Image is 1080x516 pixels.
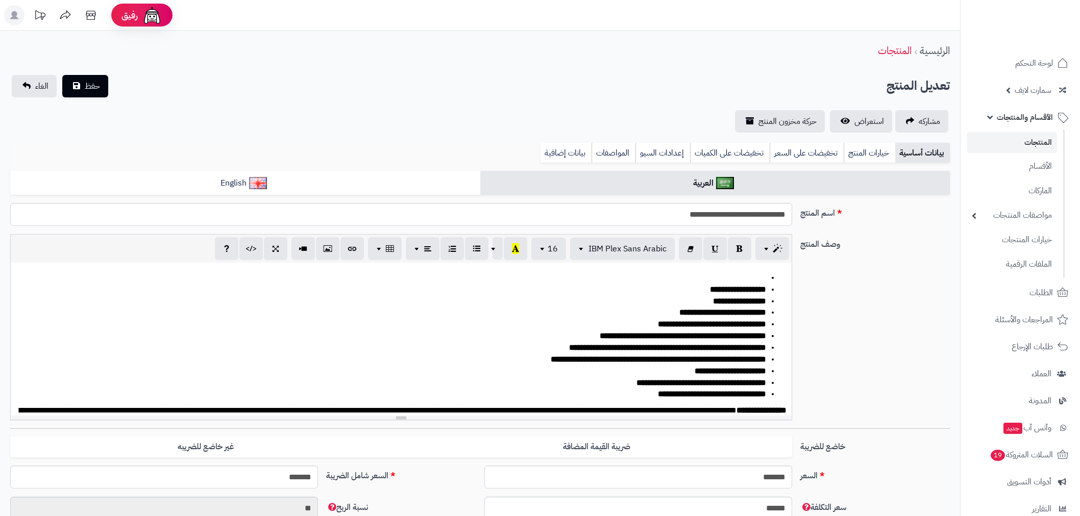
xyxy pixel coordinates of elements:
[991,450,1005,461] span: 19
[1015,83,1051,97] span: سمارت لايف
[990,448,1053,462] span: السلات المتروكة
[830,110,892,133] a: استعراض
[770,143,844,163] a: تخفيضات على السعر
[85,80,100,92] span: حفظ
[1029,286,1053,300] span: الطلبات
[895,143,950,163] a: بيانات أساسية
[326,501,368,513] span: نسبة الربح
[796,436,954,453] label: خاضع للضريبة
[920,43,950,58] a: الرئيسية
[735,110,825,133] a: حركة مخزون المنتج
[716,177,734,189] img: العربية
[570,238,675,260] button: IBM Plex Sans Arabic
[592,143,635,163] a: المواصفات
[531,238,566,260] button: 16
[27,5,53,28] a: تحديثات المنصة
[967,416,1074,440] a: وآتس آبجديد
[62,75,108,97] button: حفظ
[121,9,138,21] span: رفيق
[967,180,1057,202] a: الماركات
[967,362,1074,386] a: العملاء
[548,243,558,255] span: 16
[1032,367,1051,381] span: العملاء
[10,436,401,457] label: غير خاضع للضريبه
[758,115,817,127] span: حركة مخزون المنتج
[142,5,162,25] img: ai-face.png
[800,501,846,513] span: سعر التكلفة
[995,313,1053,327] span: المراجعات والأسئلة
[249,177,267,189] img: English
[1012,340,1053,354] span: طلبات الإرجاع
[1002,421,1051,435] span: وآتس آب
[690,143,770,163] a: تخفيضات على الكميات
[967,389,1074,413] a: المدونة
[480,171,950,196] a: العربية
[895,110,948,133] a: مشاركه
[796,234,954,250] label: وصف المنتج
[967,132,1057,153] a: المنتجات
[12,75,57,97] a: الغاء
[919,115,940,127] span: مشاركه
[887,75,950,96] h2: تعديل المنتج
[967,229,1057,251] a: خيارات المنتجات
[967,307,1074,332] a: المراجعات والأسئلة
[796,466,954,482] label: السعر
[967,156,1057,177] a: الأقسام
[1007,475,1051,489] span: أدوات التسويق
[967,253,1057,275] a: الملفات الرقمية
[1032,502,1051,516] span: التقارير
[1015,56,1053,70] span: لوحة التحكم
[10,171,480,196] a: English
[967,443,1074,467] a: السلات المتروكة19
[854,115,884,127] span: استعراض
[401,436,792,457] label: ضريبة القيمة المضافة
[967,334,1074,359] a: طلبات الإرجاع
[1003,423,1022,434] span: جديد
[878,43,912,58] a: المنتجات
[967,51,1074,75] a: لوحة التحكم
[796,203,954,219] label: اسم المنتج
[322,466,480,482] label: السعر شامل الضريبة
[997,110,1053,124] span: الأقسام والمنتجات
[967,470,1074,494] a: أدوات التسويق
[844,143,895,163] a: خيارات المنتج
[967,280,1074,305] a: الطلبات
[1029,394,1051,408] span: المدونة
[35,80,48,92] span: الغاء
[635,143,690,163] a: إعدادات السيو
[588,243,667,255] span: IBM Plex Sans Arabic
[541,143,592,163] a: بيانات إضافية
[967,204,1057,226] a: مواصفات المنتجات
